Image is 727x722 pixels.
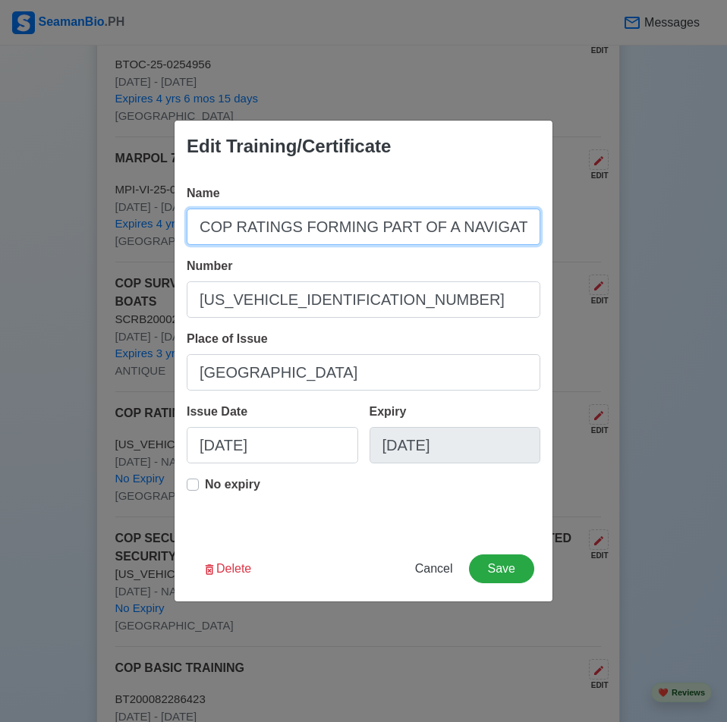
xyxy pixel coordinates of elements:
span: Place of Issue [187,332,268,345]
p: No expiry [205,476,260,494]
input: Ex: COP Medical First Aid (VI/4) [187,209,540,245]
div: Issue Date [187,403,253,421]
input: Ex: COP1234567890W or NA [187,281,540,318]
button: Cancel [405,554,463,583]
div: Edit Training/Certificate [187,133,391,160]
input: Ex: Cebu City [187,354,540,391]
span: Name [187,187,220,199]
span: Number [187,259,232,272]
button: Delete [193,554,261,583]
span: Cancel [415,562,453,575]
button: Save [469,554,534,583]
div: Expiry [370,403,413,421]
